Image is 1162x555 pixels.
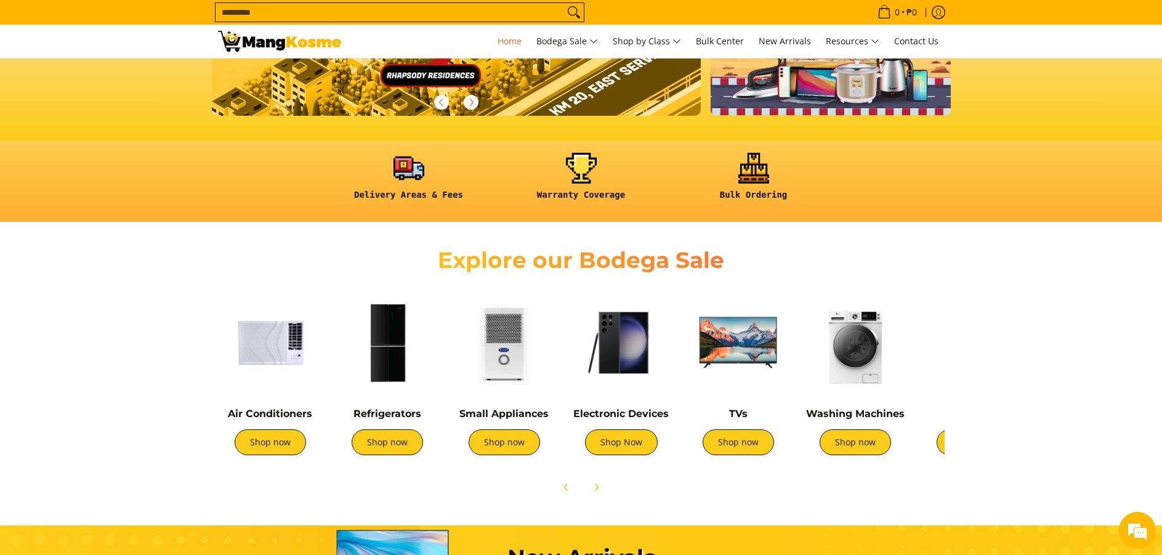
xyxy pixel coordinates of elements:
a: Home [491,25,528,58]
img: Air Conditioners [218,290,323,395]
span: Bodega Sale [536,34,598,49]
a: TVs [729,408,748,419]
span: Resources [826,34,879,49]
span: ₱0 [905,8,919,17]
span: Bulk Center [696,35,744,47]
img: Cookers [920,290,1025,395]
span: New Arrivals [759,35,811,47]
a: Small Appliances [459,408,549,419]
a: Shop by Class [607,25,687,58]
a: <h6><strong>Warranty Coverage</strong></h6> [501,153,661,210]
h2: Explore our Bodega Sale [403,246,760,274]
a: Shop Now [585,429,658,455]
button: Previous [553,474,580,501]
a: Electronic Devices [573,408,669,419]
button: Next [583,474,610,501]
img: Washing Machines [803,290,908,395]
img: TVs [686,290,791,395]
img: Small Appliances [452,290,557,395]
button: Search [564,3,584,22]
a: <h6><strong>Delivery Areas & Fees</strong></h6> [329,153,489,210]
div: Chat with us now [64,69,207,85]
div: Minimize live chat window [202,6,232,36]
a: New Arrivals [752,25,817,58]
button: Previous [428,89,455,116]
span: • [874,6,921,19]
span: Contact Us [894,35,938,47]
span: We're online! [71,155,170,280]
a: Shop now [352,429,423,455]
a: <h6><strong>Bulk Ordering</strong></h6> [674,153,834,210]
a: Air Conditioners [228,408,312,419]
a: Shop now [235,429,306,455]
a: Bulk Center [690,25,750,58]
img: Refrigerators [335,290,440,395]
span: 0 [893,8,902,17]
a: Bodega Sale [530,25,604,58]
a: Shop now [937,429,1008,455]
a: Shop now [820,429,891,455]
nav: Main Menu [353,25,945,58]
span: Shop by Class [613,34,681,49]
a: Resources [820,25,886,58]
span: Home [498,35,522,47]
a: Shop now [703,429,774,455]
a: Washing Machines [806,408,905,419]
img: Mang Kosme: Your Home Appliances Warehouse Sale Partner! [218,31,341,52]
button: Next [458,89,485,116]
a: Shop now [469,429,540,455]
a: Contact Us [888,25,945,58]
a: Refrigerators [353,408,421,419]
img: Electronic Devices [569,290,674,395]
textarea: Type your message and hit 'Enter' [6,336,235,379]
